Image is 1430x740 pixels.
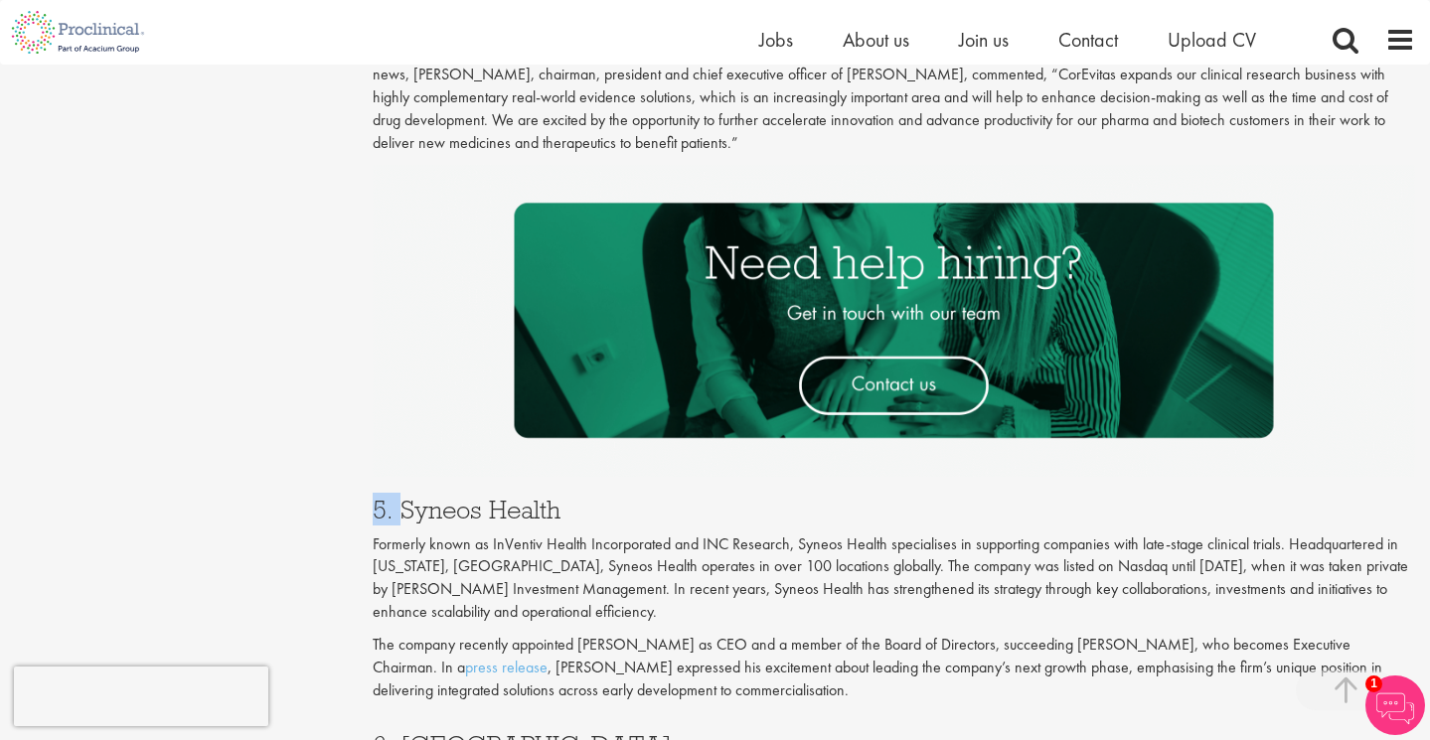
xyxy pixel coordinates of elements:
[1168,27,1256,53] a: Upload CV
[843,27,909,53] a: About us
[373,533,1415,624] p: Formerly known as InVentiv Health Incorporated and INC Research, Syneos Health specialises in sup...
[373,41,1415,154] p: Most recently, Thermo [PERSON_NAME] Scientific strengthened its Laboratory Products and Biopharma...
[1365,675,1382,692] span: 1
[14,666,268,726] iframe: reCAPTCHA
[759,27,793,53] a: Jobs
[373,497,1415,522] h3: 5. Syneos Health
[1058,27,1118,53] a: Contact
[1365,675,1425,735] img: Chatbot
[465,657,548,677] a: press release
[959,27,1009,53] a: Join us
[373,634,1415,702] p: The company recently appointed [PERSON_NAME] as CEO and a member of the Board of Directors, succe...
